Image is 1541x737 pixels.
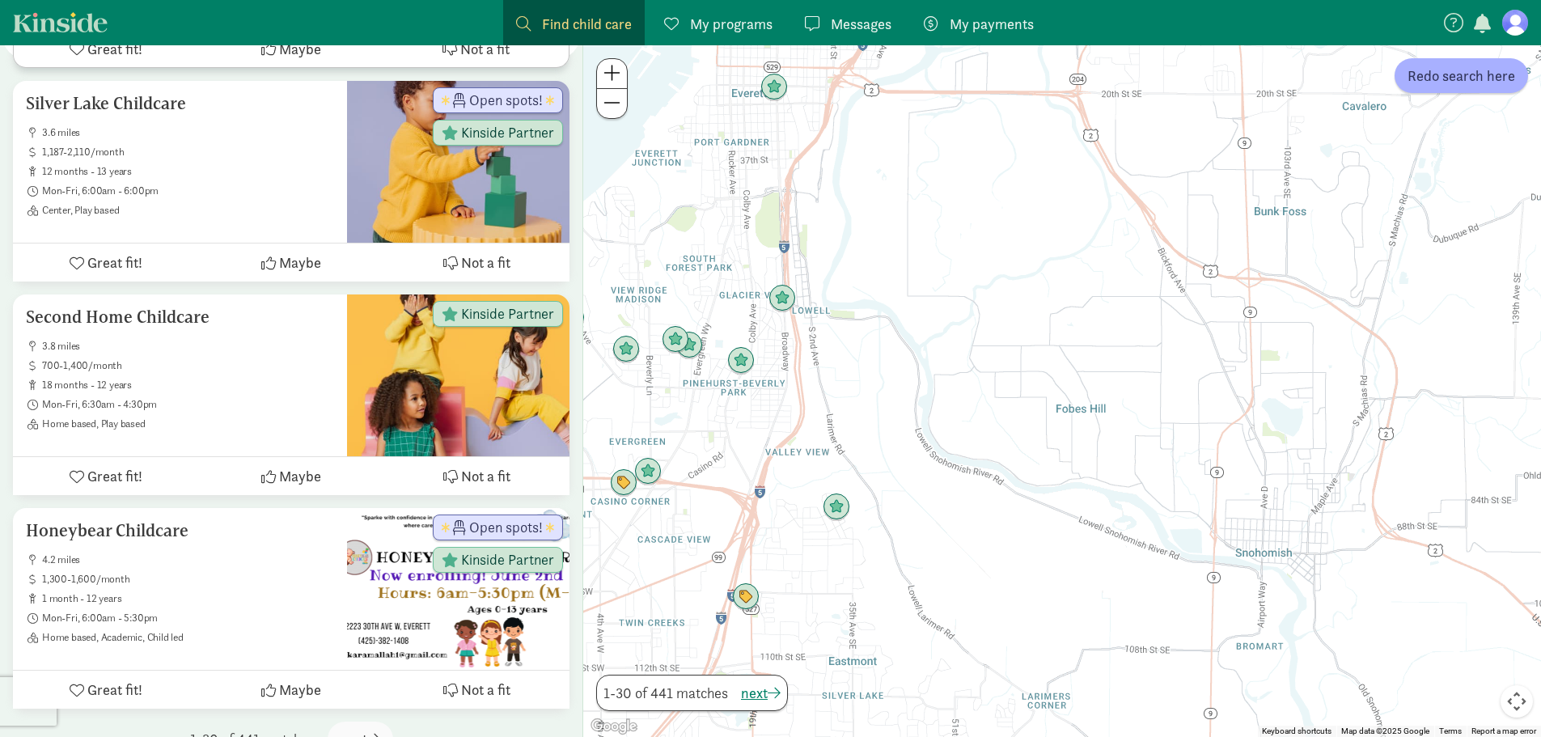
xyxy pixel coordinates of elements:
[461,125,554,140] span: Kinside Partner
[587,716,641,737] img: Google
[383,30,569,67] button: Not a fit
[42,631,334,644] span: Home based, Academic, Child led
[279,679,321,701] span: Maybe
[1262,726,1331,737] button: Keyboard shortcuts
[87,679,142,701] span: Great fit!
[634,458,662,485] div: Click to see details
[1471,726,1536,735] a: Report a map error
[42,204,334,217] span: Center, Play based
[26,94,334,113] h5: Silver Lake Childcare
[198,671,383,709] button: Maybe
[42,359,334,372] span: 700-1,400/month
[542,13,632,35] span: Find child care
[469,520,543,535] span: Open spots!
[732,583,760,611] div: Click to see details
[42,340,334,353] span: 3.8 miles
[461,307,554,321] span: Kinside Partner
[13,244,198,282] button: Great fit!
[279,252,321,273] span: Maybe
[26,521,334,540] h5: Honeybear Childcare
[727,347,755,375] div: Click to see details
[690,13,773,35] span: My programs
[198,244,383,282] button: Maybe
[1439,726,1462,735] a: Terms (opens in new tab)
[460,38,510,60] span: Not a fit
[42,573,334,586] span: 1,300-1,600/month
[279,465,321,487] span: Maybe
[198,457,383,495] button: Maybe
[13,12,108,32] a: Kinside
[461,553,554,567] span: Kinside Partner
[26,307,334,327] h5: Second Home Childcare
[279,38,321,60] span: Maybe
[87,38,142,60] span: Great fit!
[384,244,569,282] button: Not a fit
[42,592,334,605] span: 1 month - 12 years
[87,465,142,487] span: Great fit!
[662,326,689,354] div: Click to see details
[461,252,510,273] span: Not a fit
[823,493,850,521] div: Click to see details
[612,336,640,363] div: Click to see details
[42,379,334,392] span: 18 months - 12 years
[675,332,703,359] div: Click to see details
[14,30,199,67] button: Great fit!
[42,417,334,430] span: Home based, Play based
[1395,58,1528,93] button: Redo search here
[587,716,641,737] a: Open this area in Google Maps (opens a new window)
[42,146,334,159] span: 1,187-2,110/month
[1501,685,1533,718] button: Map camera controls
[469,93,543,108] span: Open spots!
[603,682,728,704] span: 1-30 of 441 matches
[42,398,334,411] span: Mon-Fri, 6:30am - 4:30pm
[87,252,142,273] span: Great fit!
[13,671,198,709] button: Great fit!
[13,457,198,495] button: Great fit!
[741,682,781,704] button: next
[384,671,569,709] button: Not a fit
[199,30,384,67] button: Maybe
[760,74,788,101] div: Click to see details
[950,13,1034,35] span: My payments
[831,13,891,35] span: Messages
[42,165,334,178] span: 12 months - 13 years
[42,612,334,625] span: Mon-Fri, 6:00am - 5:30pm
[768,285,796,312] div: Click to see details
[384,457,569,495] button: Not a fit
[610,469,637,497] div: Click to see details
[461,679,510,701] span: Not a fit
[42,553,334,566] span: 4.2 miles
[1341,726,1429,735] span: Map data ©2025 Google
[1408,65,1515,87] span: Redo search here
[42,126,334,139] span: 3.6 miles
[42,184,334,197] span: Mon-Fri, 6:00am - 6:00pm
[461,465,510,487] span: Not a fit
